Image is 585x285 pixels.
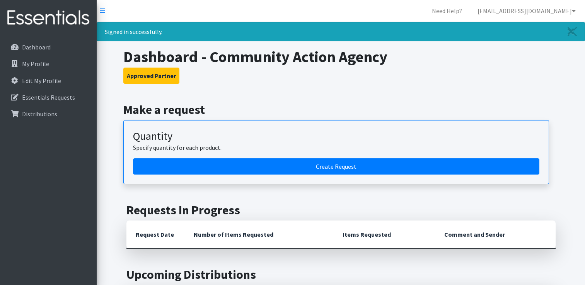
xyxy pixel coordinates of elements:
[133,143,539,152] p: Specify quantity for each product.
[435,221,555,249] th: Comment and Sender
[22,77,61,85] p: Edit My Profile
[184,221,334,249] th: Number of Items Requested
[123,68,179,84] button: Approved Partner
[3,5,94,31] img: HumanEssentials
[123,102,558,117] h2: Make a request
[123,47,558,66] h1: Dashboard - Community Action Agency
[3,56,94,71] a: My Profile
[126,203,556,217] h2: Requests In Progress
[22,43,51,51] p: Dashboard
[133,130,539,143] h3: Quantity
[3,39,94,55] a: Dashboard
[560,22,585,41] a: Close
[126,267,556,282] h2: Upcoming Distributions
[3,73,94,88] a: Edit My Profile
[22,93,75,101] p: Essentials Requests
[97,22,585,41] div: Signed in successfully.
[3,90,94,105] a: Essentials Requests
[426,3,468,19] a: Need Help?
[333,221,435,249] th: Items Requested
[22,110,57,118] p: Distributions
[471,3,582,19] a: [EMAIL_ADDRESS][DOMAIN_NAME]
[133,158,539,175] a: Create a request by quantity
[22,60,49,68] p: My Profile
[126,221,184,249] th: Request Date
[3,106,94,122] a: Distributions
